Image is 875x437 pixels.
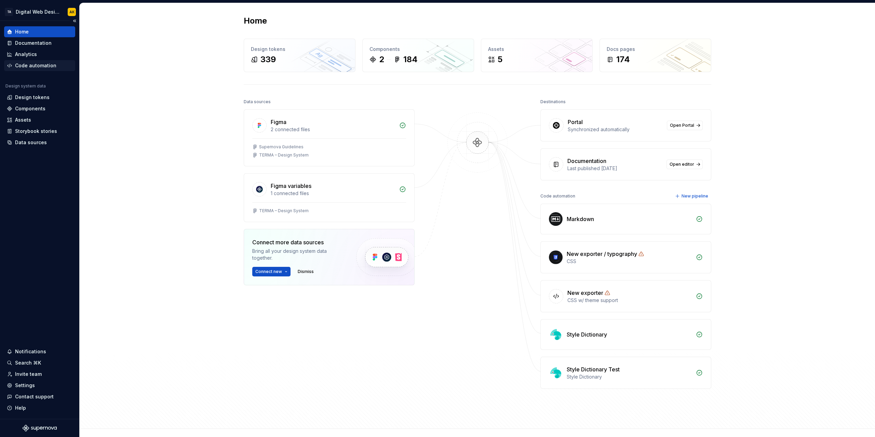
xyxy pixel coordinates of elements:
div: Portal [568,118,583,126]
div: Assets [488,46,585,53]
div: Documentation [15,40,52,46]
div: TA [5,8,13,16]
span: New pipeline [682,193,708,199]
div: AK [69,9,75,15]
button: Help [4,402,75,413]
button: TADigital Web DesignAK [1,4,78,19]
a: Analytics [4,49,75,60]
div: Bring all your design system data together. [252,248,345,261]
div: Code automation [15,62,56,69]
div: 2 connected files [271,126,395,133]
span: Open Portal [670,123,694,128]
div: Documentation [567,157,606,165]
div: TERMA – Design System [259,208,309,214]
div: Notifications [15,348,46,355]
button: Collapse sidebar [70,16,79,26]
a: Assets5 [481,39,593,72]
span: Dismiss [298,269,314,274]
div: Analytics [15,51,37,58]
div: TERMA – Design System [259,152,309,158]
div: Components [15,105,45,112]
div: Contact support [15,393,54,400]
a: Data sources [4,137,75,148]
div: Help [15,405,26,411]
div: New exporter / typography [567,250,637,258]
div: Components [369,46,467,53]
div: Home [15,28,29,35]
a: Invite team [4,369,75,380]
button: Search ⌘K [4,357,75,368]
div: Code automation [540,191,575,201]
div: Docs pages [607,46,704,53]
a: Assets [4,114,75,125]
div: Invite team [15,371,42,378]
div: 1 connected files [271,190,395,197]
div: Synchronized automatically [568,126,663,133]
div: Design system data [5,83,46,89]
a: Home [4,26,75,37]
div: Markdown [567,215,594,223]
a: Docs pages174 [600,39,711,72]
div: Connect more data sources [252,238,345,246]
div: Storybook stories [15,128,57,135]
span: Open editor [670,162,694,167]
div: Style Dictionary [567,373,692,380]
button: Connect new [252,267,291,276]
div: Figma variables [271,182,311,190]
span: Connect new [255,269,282,274]
div: Last published [DATE] [567,165,662,172]
div: CSS w/ theme support [567,297,692,304]
a: Figma2 connected filesSupernova GuidelinesTERMA – Design System [244,109,415,166]
div: 2 [379,54,384,65]
div: Digital Web Design [16,9,59,15]
a: Components [4,103,75,114]
a: Open Portal [667,121,703,130]
h2: Home [244,15,267,26]
button: New pipeline [673,191,711,201]
div: Data sources [244,97,271,107]
a: Documentation [4,38,75,49]
a: Settings [4,380,75,391]
div: 184 [403,54,418,65]
div: 339 [260,54,276,65]
div: Style Dictionary Test [567,365,620,373]
div: Settings [15,382,35,389]
div: Design tokens [15,94,50,101]
div: Figma [271,118,286,126]
a: Components2184 [362,39,474,72]
svg: Supernova Logo [23,425,57,432]
div: Design tokens [251,46,348,53]
a: Open editor [667,160,703,169]
div: Supernova Guidelines [259,144,304,150]
button: Notifications [4,346,75,357]
div: Style Dictionary [567,330,607,339]
div: 5 [498,54,502,65]
a: Storybook stories [4,126,75,137]
button: Contact support [4,391,75,402]
div: Data sources [15,139,47,146]
div: 174 [616,54,630,65]
a: Design tokens339 [244,39,355,72]
a: Code automation [4,60,75,71]
a: Design tokens [4,92,75,103]
a: Figma variables1 connected filesTERMA – Design System [244,173,415,222]
div: Assets [15,117,31,123]
div: Destinations [540,97,566,107]
div: CSS [567,258,692,265]
div: Search ⌘K [15,359,41,366]
div: New exporter [567,289,603,297]
button: Dismiss [295,267,317,276]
